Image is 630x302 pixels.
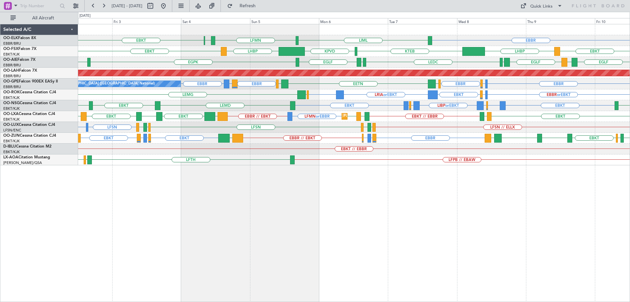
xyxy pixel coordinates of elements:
a: EBBR/BRU [3,84,21,89]
span: All Aircraft [17,16,69,20]
div: Sun 5 [250,18,319,24]
div: Thu 9 [526,18,595,24]
span: OO-FSX [3,47,18,51]
span: OO-ROK [3,90,20,94]
span: OO-GPE [3,80,19,83]
a: OO-ZUNCessna Citation CJ4 [3,134,56,138]
a: EBKT/KJK [3,150,20,154]
span: OO-LXA [3,112,19,116]
span: Refresh [234,4,262,8]
a: [PERSON_NAME]/QSA [3,160,42,165]
button: All Aircraft [7,13,71,23]
a: OO-FSXFalcon 7X [3,47,36,51]
a: EBKT/KJK [3,52,20,57]
div: Sat 4 [181,18,250,24]
span: OO-AIE [3,58,17,62]
div: Mon 6 [319,18,388,24]
span: OO-LUX [3,123,19,127]
a: OO-ROKCessna Citation CJ4 [3,90,56,94]
a: EBBR/BRU [3,63,21,68]
div: Wed 8 [457,18,526,24]
a: EBKT/KJK [3,106,20,111]
button: Refresh [224,1,263,11]
div: Tue 7 [388,18,457,24]
a: EBBR/BRU [3,74,21,79]
input: Trip Number [20,1,58,11]
a: EBKT/KJK [3,139,20,144]
div: No Crew [GEOGRAPHIC_DATA] ([GEOGRAPHIC_DATA] National) [45,79,155,89]
a: OO-LUXCessna Citation CJ4 [3,123,55,127]
a: LX-AOACitation Mustang [3,155,50,159]
a: EBBR/BRU [3,41,21,46]
span: OO-NSG [3,101,20,105]
a: LFSN/ENC [3,128,21,133]
span: OO-ELK [3,36,18,40]
a: D-IBLUCessna Citation M2 [3,145,52,149]
a: OO-NSGCessna Citation CJ4 [3,101,56,105]
a: OO-LXACessna Citation CJ4 [3,112,55,116]
div: Fri 3 [112,18,181,24]
a: OO-ELKFalcon 8X [3,36,36,40]
a: OO-AIEFalcon 7X [3,58,35,62]
a: EBKT/KJK [3,95,20,100]
span: OO-ZUN [3,134,20,138]
button: Quick Links [517,1,566,11]
div: Quick Links [530,3,553,10]
span: LX-AOA [3,155,18,159]
span: D-IBLU [3,145,16,149]
span: OO-LAH [3,69,19,73]
div: [DATE] [79,13,91,19]
a: EBKT/KJK [3,117,20,122]
a: OO-LAHFalcon 7X [3,69,37,73]
a: OO-GPEFalcon 900EX EASy II [3,80,58,83]
span: [DATE] - [DATE] [112,3,142,9]
div: Planned Maint Kortrijk-[GEOGRAPHIC_DATA] [344,111,420,121]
